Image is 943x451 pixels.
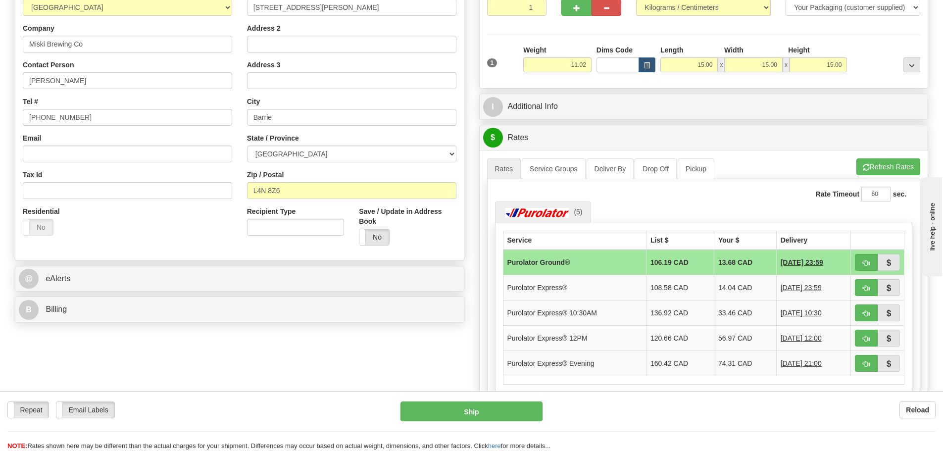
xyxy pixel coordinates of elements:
iframe: chat widget [920,175,942,276]
td: 33.46 CAD [714,300,776,325]
td: 108.58 CAD [646,275,714,300]
a: IAdditional Info [483,97,925,117]
span: 1 Day [781,358,822,368]
b: Reload [906,406,929,414]
th: List $ [646,231,714,250]
td: 106.19 CAD [646,250,714,275]
div: ... [903,57,920,72]
span: @ [19,269,39,289]
th: Delivery [776,231,850,250]
td: 13.68 CAD [714,250,776,275]
label: Width [724,45,744,55]
span: 1 Day [781,308,822,318]
span: $ [483,128,503,148]
td: Purolator Express® Evening [503,351,646,376]
label: Length [660,45,684,55]
label: Contact Person [23,60,74,70]
td: 120.66 CAD [646,325,714,351]
span: B [19,300,39,320]
label: Tel # [23,97,38,106]
label: Weight [523,45,546,55]
img: Purolator [503,208,572,218]
th: Service [503,231,646,250]
td: 56.97 CAD [714,325,776,351]
a: Service Groups [522,158,585,179]
span: Billing [46,305,67,313]
label: Residential [23,206,60,216]
td: 160.42 CAD [646,351,714,376]
span: 1 [487,58,497,67]
span: x [718,57,725,72]
th: Your $ [714,231,776,250]
label: Zip / Postal [247,170,284,180]
span: I [483,97,503,117]
a: @ eAlerts [19,269,460,289]
a: here [488,442,501,450]
td: 136.92 CAD [646,300,714,325]
td: Purolator Express® 12PM [503,325,646,351]
td: Purolator Express® [503,275,646,300]
a: Rates [487,158,521,179]
label: Email Labels [56,402,114,418]
label: Address 3 [247,60,281,70]
a: B Billing [19,300,460,320]
label: No [359,229,389,245]
span: eAlerts [46,274,70,283]
label: Company [23,23,54,33]
label: Height [788,45,810,55]
div: live help - online [7,8,92,16]
label: Address 2 [247,23,281,33]
a: Pickup [678,158,714,179]
button: Refresh Rates [856,158,920,175]
label: State / Province [247,133,299,143]
span: NOTE: [7,442,27,450]
a: Deliver By [587,158,634,179]
button: Reload [899,401,936,418]
td: 14.04 CAD [714,275,776,300]
span: x [783,57,790,72]
label: Recipient Type [247,206,296,216]
label: No [23,219,53,235]
label: sec. [893,189,906,199]
span: (5) [574,208,582,216]
label: Email [23,133,41,143]
label: Tax Id [23,170,42,180]
td: Purolator Express® 10:30AM [503,300,646,325]
label: Rate Timeout [816,189,859,199]
a: Drop Off [635,158,677,179]
label: Dims Code [596,45,633,55]
td: Purolator Ground® [503,250,646,275]
td: 74.31 CAD [714,351,776,376]
span: 1 Day [781,333,822,343]
a: $Rates [483,128,925,148]
label: City [247,97,260,106]
label: Save / Update in Address Book [359,206,456,226]
span: 1 Day [781,283,822,293]
label: Repeat [8,402,49,418]
span: 1 Day [781,257,823,267]
button: Ship [400,401,543,421]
